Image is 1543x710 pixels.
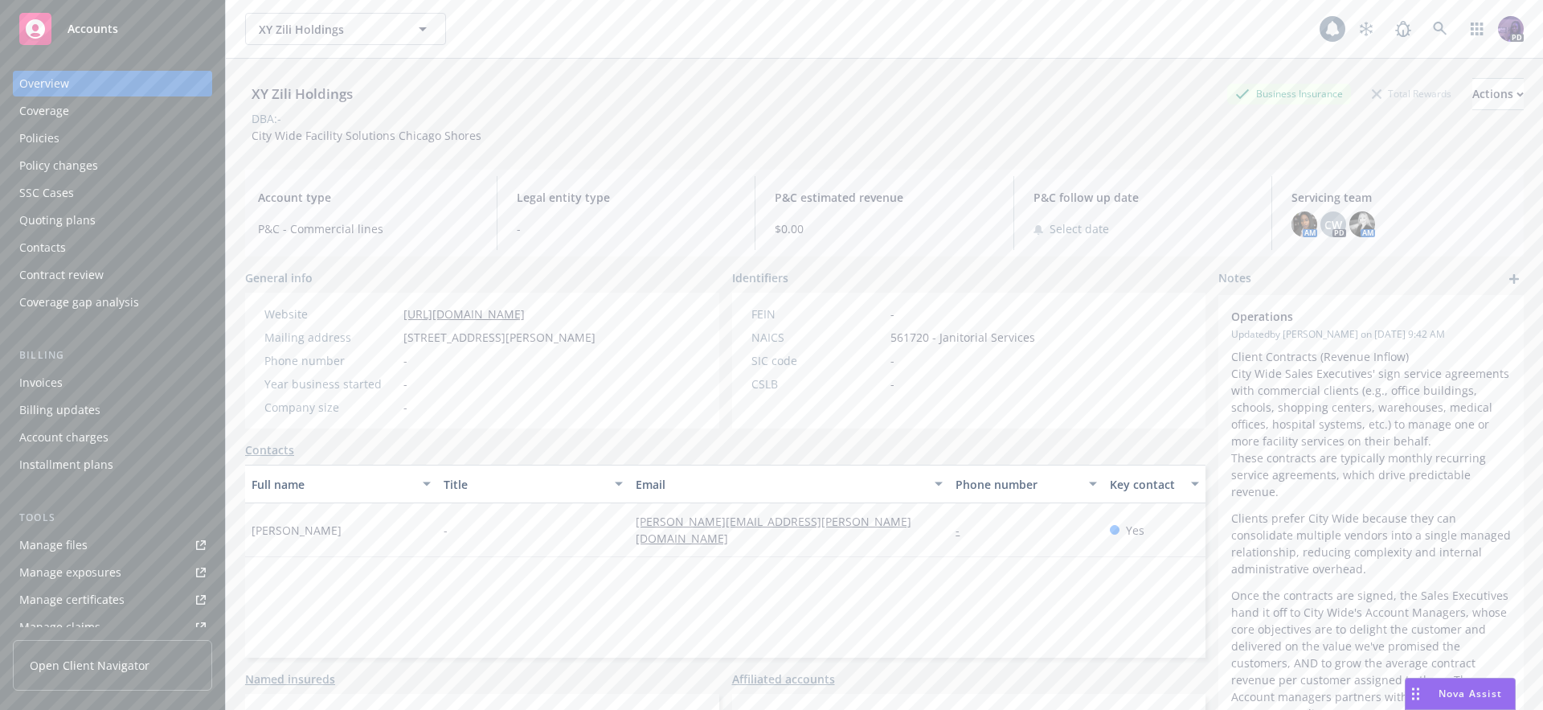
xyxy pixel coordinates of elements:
[1424,13,1456,45] a: Search
[13,425,212,450] a: Account charges
[751,329,884,346] div: NAICS
[13,397,212,423] a: Billing updates
[19,289,139,315] div: Coverage gap analysis
[1231,348,1511,449] li: Client Contracts (Revenue Inflow) City Wide Sales Executives' sign service agreements with commer...
[13,587,212,613] a: Manage certificates
[1349,211,1375,237] img: photo
[1231,327,1511,342] span: Updated by [PERSON_NAME] on [DATE] 9:42 AM
[245,269,313,286] span: General info
[13,207,212,233] a: Quoting plans
[19,614,100,640] div: Manage claims
[1110,476,1181,493] div: Key contact
[13,153,212,179] a: Policy changes
[403,376,407,392] span: -
[13,98,212,124] a: Coverage
[19,180,74,206] div: SSC Cases
[13,6,212,51] a: Accounts
[1231,308,1469,325] span: Operations
[252,128,481,143] span: City Wide Facility Solutions Chicago Shores
[890,352,894,369] span: -
[245,441,294,458] a: Contacts
[751,352,884,369] div: SIC code
[13,510,212,526] div: Tools
[13,347,212,363] div: Billing
[732,269,788,286] span: Identifiers
[13,235,212,261] a: Contacts
[258,220,477,237] span: P&C - Commercial lines
[1498,16,1524,42] img: photo
[19,425,108,450] div: Account charges
[775,220,994,237] span: $0.00
[1472,79,1524,109] div: Actions
[252,522,342,539] span: [PERSON_NAME]
[1387,13,1419,45] a: Report a Bug
[13,532,212,558] a: Manage files
[1218,269,1251,289] span: Notes
[1324,216,1342,233] span: CW
[13,125,212,151] a: Policies
[13,180,212,206] a: SSC Cases
[1291,189,1511,206] span: Servicing team
[19,370,63,396] div: Invoices
[403,399,407,416] span: -
[19,235,66,261] div: Contacts
[403,306,525,322] a: [URL][DOMAIN_NAME]
[245,671,335,687] a: Named insureds
[30,657,149,674] span: Open Client Navigator
[1227,84,1351,104] div: Business Insurance
[245,465,437,503] button: Full name
[1364,84,1459,104] div: Total Rewards
[19,262,104,288] div: Contract review
[245,84,359,105] div: XY Zili Holdings
[19,560,121,585] div: Manage exposures
[13,370,212,396] a: Invoices
[19,587,125,613] div: Manage certificates
[1231,510,1511,577] p: Clients prefer City Wide because they can consolidate multiple vendors into a single managed rela...
[949,465,1103,503] button: Phone number
[252,476,413,493] div: Full name
[19,532,88,558] div: Manage files
[444,522,448,539] span: -
[1406,679,1426,709] div: Drag to move
[1439,687,1502,700] span: Nova Assist
[19,153,98,179] div: Policy changes
[1103,465,1205,503] button: Key contact
[13,289,212,315] a: Coverage gap analysis
[19,452,113,478] div: Installment plans
[403,329,596,346] span: [STREET_ADDRESS][PERSON_NAME]
[68,23,118,35] span: Accounts
[19,207,96,233] div: Quoting plans
[517,189,736,206] span: Legal entity type
[629,465,949,503] button: Email
[751,306,884,322] div: FEIN
[403,352,407,369] span: -
[1291,211,1317,237] img: photo
[1405,678,1516,710] button: Nova Assist
[751,376,884,392] div: CSLB
[444,476,605,493] div: Title
[13,560,212,585] a: Manage exposures
[890,376,894,392] span: -
[13,262,212,288] a: Contract review
[956,523,972,538] a: -
[264,329,397,346] div: Mailing address
[1126,522,1144,539] span: Yes
[13,614,212,640] a: Manage claims
[437,465,629,503] button: Title
[19,125,59,151] div: Policies
[13,71,212,96] a: Overview
[264,399,397,416] div: Company size
[1461,13,1493,45] a: Switch app
[517,220,736,237] span: -
[259,21,398,38] span: XY Zili Holdings
[264,376,397,392] div: Year business started
[1472,78,1524,110] button: Actions
[956,476,1078,493] div: Phone number
[19,71,69,96] div: Overview
[890,329,1035,346] span: 561720 - Janitorial Services
[252,110,281,127] div: DBA: -
[264,352,397,369] div: Phone number
[1050,220,1109,237] span: Select date
[1033,189,1253,206] span: P&C follow up date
